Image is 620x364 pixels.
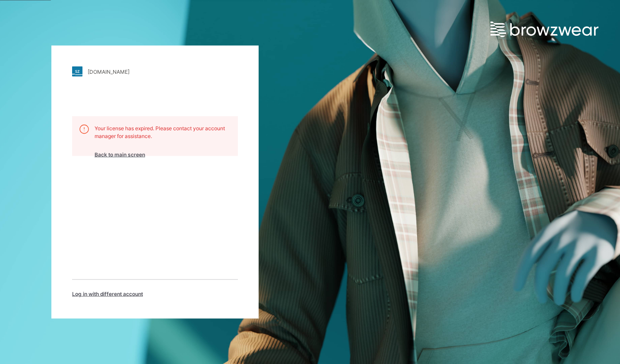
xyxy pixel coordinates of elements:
[490,22,598,37] img: browzwear-logo.e42bd6dac1945053ebaf764b6aa21510.svg
[72,290,143,298] span: Log in with different account
[72,66,238,77] a: [DOMAIN_NAME]
[95,151,145,159] span: Back to main screen
[95,125,231,140] p: Your license has expired. Please contact your account manager for assistance.
[88,68,130,75] div: [DOMAIN_NAME]
[72,66,82,77] img: stylezone-logo.562084cfcfab977791bfbf7441f1a819.svg
[79,124,89,135] img: alert.76a3ded3c87c6ed799a365e1fca291d4.svg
